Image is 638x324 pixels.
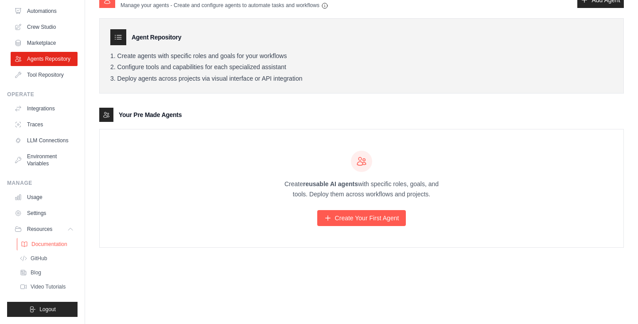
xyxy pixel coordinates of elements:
a: Create Your First Agent [317,210,406,226]
li: Deploy agents across projects via visual interface or API integration [110,75,613,83]
a: Settings [11,206,78,220]
strong: reusable AI agents [303,180,358,187]
a: Tool Repository [11,68,78,82]
a: Marketplace [11,36,78,50]
h3: Agent Repository [132,33,181,42]
a: GitHub [16,252,78,265]
a: Crew Studio [11,20,78,34]
a: Blog [16,266,78,279]
a: Documentation [17,238,78,250]
button: Logout [7,302,78,317]
span: Logout [39,306,56,313]
span: Resources [27,226,52,233]
a: Usage [11,190,78,204]
span: GitHub [31,255,47,262]
a: Agents Repository [11,52,78,66]
div: Operate [7,91,78,98]
a: Automations [11,4,78,18]
a: Traces [11,117,78,132]
li: Configure tools and capabilities for each specialized assistant [110,63,613,71]
div: Manage [7,180,78,187]
button: Resources [11,222,78,236]
a: LLM Connections [11,133,78,148]
a: Environment Variables [11,149,78,171]
li: Create agents with specific roles and goals for your workflows [110,52,613,60]
span: Video Tutorials [31,283,66,290]
a: Video Tutorials [16,281,78,293]
h3: Your Pre Made Agents [119,110,182,119]
p: Create with specific roles, goals, and tools. Deploy them across workflows and projects. [276,179,447,199]
span: Documentation [31,241,67,248]
a: Integrations [11,101,78,116]
span: Blog [31,269,41,276]
p: Manage your agents - Create and configure agents to automate tasks and workflows [121,2,328,9]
